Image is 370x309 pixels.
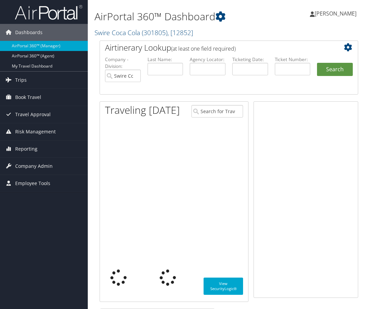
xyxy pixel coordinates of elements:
h1: Traveling [DATE] [105,103,180,117]
span: Trips [15,72,27,88]
span: Reporting [15,140,37,157]
a: Swire Coca Cola [95,28,193,37]
span: Employee Tools [15,175,50,192]
span: , [ 12852 ] [167,28,193,37]
span: ( 301805 ) [142,28,167,37]
a: [PERSON_NAME] [310,3,363,24]
a: View SecurityLogic® [204,278,243,295]
span: Risk Management [15,123,56,140]
h1: AirPortal 360™ Dashboard [95,9,274,24]
label: Ticketing Date: [232,56,268,63]
input: Search for Traveler [191,105,243,118]
label: Company - Division: [105,56,141,70]
span: Book Travel [15,89,41,106]
span: (at least one field required) [171,45,236,52]
img: airportal-logo.png [15,4,82,20]
label: Last Name: [148,56,183,63]
span: Dashboards [15,24,43,41]
button: Search [317,63,353,76]
span: [PERSON_NAME] [315,10,356,17]
label: Agency Locator: [190,56,226,63]
label: Ticket Number: [275,56,311,63]
span: Travel Approval [15,106,51,123]
span: Company Admin [15,158,53,175]
h2: Airtinerary Lookup [105,42,331,53]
